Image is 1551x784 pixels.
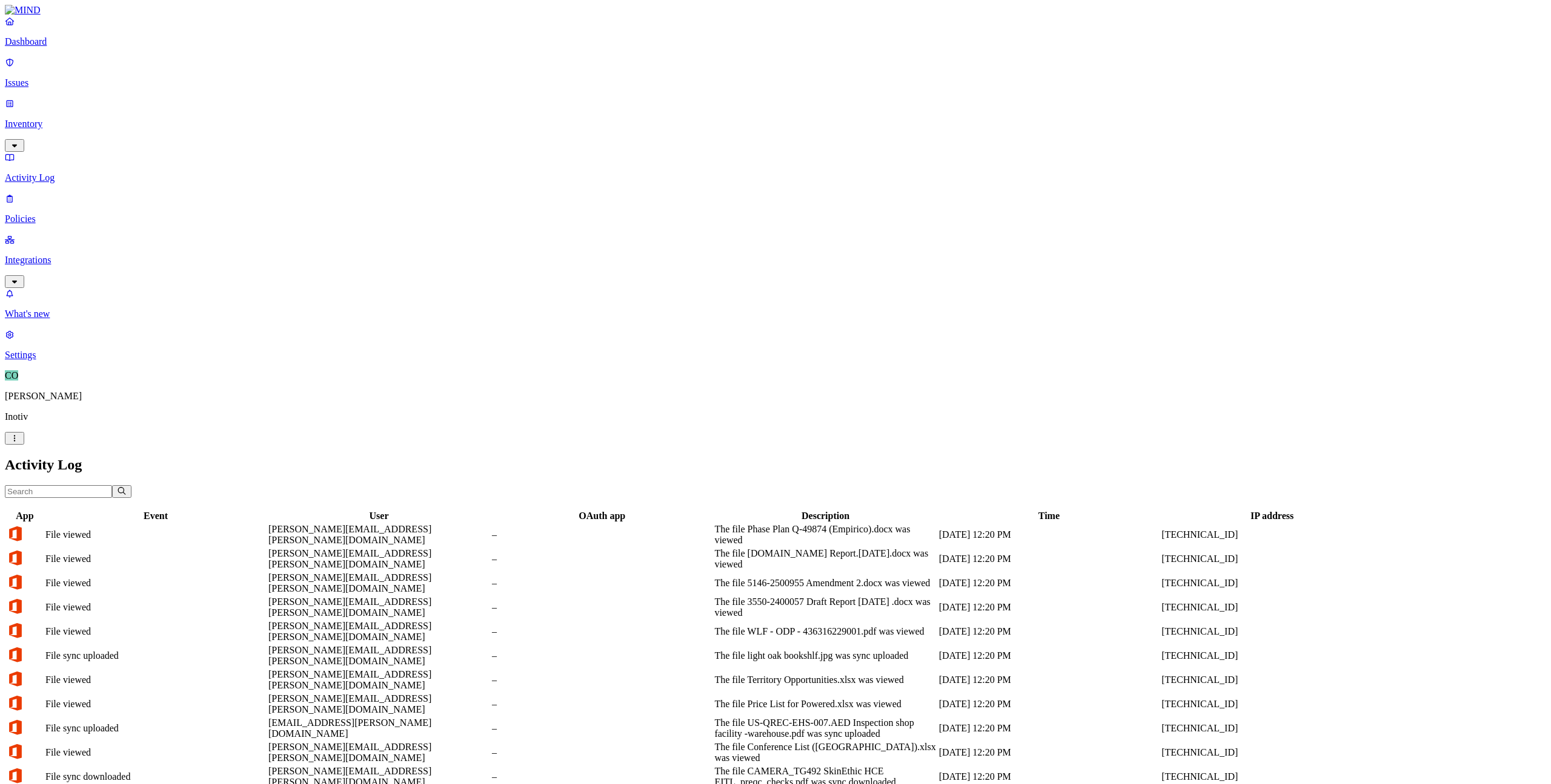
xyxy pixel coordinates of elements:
[492,675,497,685] span: –
[7,622,24,639] img: office-365
[939,554,1011,564] span: [DATE] 12:20 PM
[5,370,18,381] span: CO
[492,747,497,757] span: –
[1161,675,1383,685] div: [TECHNICAL_ID]
[492,511,712,521] div: OAuth app
[45,554,266,564] div: File viewed
[7,719,24,736] img: office-365
[5,214,1546,224] p: Policies
[45,511,266,521] div: Event
[5,16,1546,47] a: Dashboard
[268,524,431,545] span: [PERSON_NAME][EMAIL_ADDRESS][PERSON_NAME][DOMAIN_NAME]
[5,152,1546,183] a: Activity Log
[5,57,1546,88] a: Issues
[45,578,266,589] div: File viewed
[7,743,24,760] img: office-365
[7,525,24,542] img: office-365
[714,578,936,589] div: The file 5146-2500955 Amendment 2.docx was viewed
[939,602,1011,612] span: [DATE] 12:20 PM
[492,699,497,709] span: –
[939,723,1011,733] span: [DATE] 12:20 PM
[714,675,936,685] div: The file Territory Opportunities.xlsx was viewed
[5,329,1546,361] a: Settings
[45,771,266,782] div: File sync downloaded
[5,288,1546,319] a: What's new
[5,391,1546,402] p: [PERSON_NAME]
[5,5,41,16] img: MIND
[939,699,1011,709] span: [DATE] 12:20 PM
[1161,723,1383,734] div: [TECHNICAL_ID]
[5,77,1546,88] p: Issues
[7,573,24,590] img: office-365
[714,626,936,637] div: The file WLF - ODP - 436316229001.pdf was viewed
[268,645,431,666] span: [PERSON_NAME][EMAIL_ADDRESS][PERSON_NAME][DOMAIN_NAME]
[492,529,497,540] span: –
[714,650,936,661] div: The file light oak bookshlf.jpg was sync uploaded
[714,742,936,763] div: The file Conference List ([GEOGRAPHIC_DATA]).xlsx was viewed
[714,596,936,618] div: The file 3550-2400057 Draft Report [DATE] .docx was viewed
[1161,511,1383,521] div: IP address
[939,675,1011,685] span: [DATE] 12:20 PM
[5,255,1546,266] p: Integrations
[492,554,497,564] span: –
[268,693,431,714] span: [PERSON_NAME][EMAIL_ADDRESS][PERSON_NAME][DOMAIN_NAME]
[714,548,936,570] div: The file [DOMAIN_NAME] Report.[DATE].docx was viewed
[45,723,266,734] div: File sync uploaded
[7,670,24,687] img: office-365
[7,511,43,521] div: App
[268,548,431,569] span: [PERSON_NAME][EMAIL_ADDRESS][PERSON_NAME][DOMAIN_NAME]
[5,5,1546,16] a: MIND
[268,717,431,739] span: [EMAIL_ADDRESS][PERSON_NAME][DOMAIN_NAME]
[45,626,266,637] div: File viewed
[714,699,936,710] div: The file Price List for Powered.xlsx was viewed
[1161,699,1383,710] div: [TECHNICAL_ID]
[492,650,497,661] span: –
[939,578,1011,588] span: [DATE] 12:20 PM
[5,350,1546,361] p: Settings
[939,650,1011,661] span: [DATE] 12:20 PM
[45,602,266,613] div: File viewed
[268,596,431,618] span: [PERSON_NAME][EMAIL_ADDRESS][PERSON_NAME][DOMAIN_NAME]
[7,767,24,784] img: office-365
[1161,650,1383,661] div: [TECHNICAL_ID]
[1161,747,1383,758] div: [TECHNICAL_ID]
[5,98,1546,150] a: Inventory
[1161,578,1383,589] div: [TECHNICAL_ID]
[492,723,497,733] span: –
[268,511,490,521] div: User
[939,511,1159,521] div: Time
[714,717,936,739] div: The file US-QREC-EHS-007.AED Inspection shop facility -warehouse.pdf was sync uploaded
[1161,771,1383,782] div: [TECHNICAL_ID]
[492,602,497,612] span: –
[714,524,936,546] div: The file Phase Plan Q-49874 (Empirico).docx was viewed
[5,457,1546,473] h2: Activity Log
[7,646,24,663] img: office-365
[45,747,266,758] div: File viewed
[45,699,266,710] div: File viewed
[714,511,936,521] div: Description
[5,234,1546,286] a: Integrations
[939,747,1011,757] span: [DATE] 12:20 PM
[45,529,266,540] div: File viewed
[45,675,266,685] div: File viewed
[1161,554,1383,564] div: [TECHNICAL_ID]
[5,193,1546,224] a: Policies
[939,626,1011,636] span: [DATE] 12:20 PM
[268,572,431,593] span: [PERSON_NAME][EMAIL_ADDRESS][PERSON_NAME][DOMAIN_NAME]
[5,485,112,498] input: Search
[5,309,1546,319] p: What's new
[268,669,431,690] span: [PERSON_NAME][EMAIL_ADDRESS][PERSON_NAME][DOMAIN_NAME]
[492,626,497,636] span: –
[1161,626,1383,637] div: [TECHNICAL_ID]
[492,578,497,588] span: –
[492,771,497,782] span: –
[939,771,1011,782] span: [DATE] 12:20 PM
[5,172,1546,183] p: Activity Log
[268,621,431,642] span: [PERSON_NAME][EMAIL_ADDRESS][PERSON_NAME][DOMAIN_NAME]
[7,549,24,566] img: office-365
[1161,529,1383,540] div: [TECHNICAL_ID]
[7,694,24,711] img: office-365
[1161,602,1383,613] div: [TECHNICAL_ID]
[5,36,1546,47] p: Dashboard
[7,598,24,615] img: office-365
